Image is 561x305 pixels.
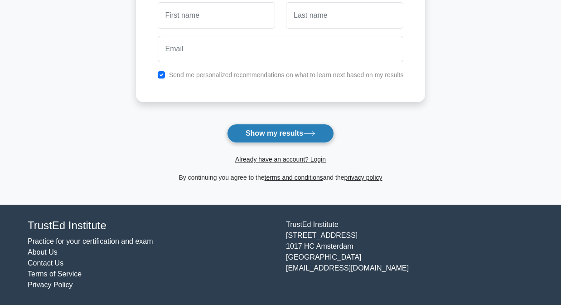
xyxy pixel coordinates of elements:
div: By continuing you agree to the and the [131,172,431,183]
a: Terms of Service [28,270,82,278]
a: terms and conditions [265,174,323,181]
a: Practice for your certification and exam [28,237,153,245]
h4: TrustEd Institute [28,219,275,232]
button: Show my results [227,124,334,143]
a: Contact Us [28,259,63,267]
a: About Us [28,248,58,256]
a: Already have an account? Login [235,156,326,163]
div: TrustEd Institute [STREET_ADDRESS] 1017 HC Amsterdam [GEOGRAPHIC_DATA] [EMAIL_ADDRESS][DOMAIN_NAME] [280,219,539,290]
a: Privacy Policy [28,281,73,289]
a: privacy policy [344,174,382,181]
input: Last name [286,2,403,29]
input: Email [158,36,404,62]
input: First name [158,2,275,29]
label: Send me personalized recommendations on what to learn next based on my results [169,71,404,79]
